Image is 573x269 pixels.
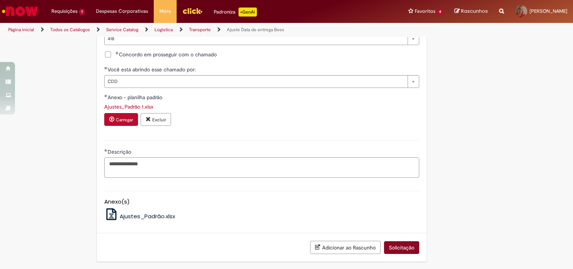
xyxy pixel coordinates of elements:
a: Ajustes_Padrão.xlsx [104,212,175,220]
a: Rascunhos [454,8,488,15]
img: ServiceNow [1,4,39,19]
a: Logistica [154,27,173,33]
div: Padroniza [214,8,257,17]
a: Ajuste Data de entrega Bees [227,27,284,33]
p: +GenAi [238,8,257,17]
textarea: Descrição [104,157,419,178]
a: Transporte [189,27,211,33]
span: 4 [437,9,443,15]
span: More [159,8,171,15]
span: Descrição [108,148,133,155]
span: Obrigatório Preenchido [115,51,119,54]
img: click_logo_yellow_360x200.png [182,5,202,17]
a: Download de Ajustes_Padrão 1.xlsx [104,103,153,110]
small: Carregar [116,117,133,123]
button: Excluir anexo Ajustes_Padrão 1.xlsx [141,113,171,126]
span: Obrigatório Preenchido [104,94,108,97]
a: Todos os Catálogos [50,27,90,33]
span: Obrigatório Preenchido [104,66,108,70]
h5: Anexo(s) [104,199,419,205]
a: Página inicial [8,27,34,33]
span: Você está abrindo esse chamado por: [108,66,197,73]
span: 418 [108,33,404,45]
span: Requisições [51,8,78,15]
span: Favoritos [415,8,435,15]
span: 1 [79,9,85,15]
button: Solicitação [384,241,419,254]
span: [PERSON_NAME] [529,8,567,14]
button: Carregar anexo de Anexo - planilha padrão Required [104,113,138,126]
span: Rascunhos [461,8,488,15]
small: Excluir [152,117,166,123]
ul: Trilhas de página [6,23,376,37]
a: Service Catalog [106,27,138,33]
span: CDD [108,76,404,88]
span: Obrigatório Preenchido [104,149,108,152]
span: Concordo em prosseguir com o chamado [115,51,217,58]
span: Ajustes_Padrão.xlsx [120,212,175,220]
button: Adicionar ao Rascunho [310,241,381,254]
span: Despesas Corporativas [96,8,148,15]
span: Anexo - planilha padrão [108,94,164,101]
